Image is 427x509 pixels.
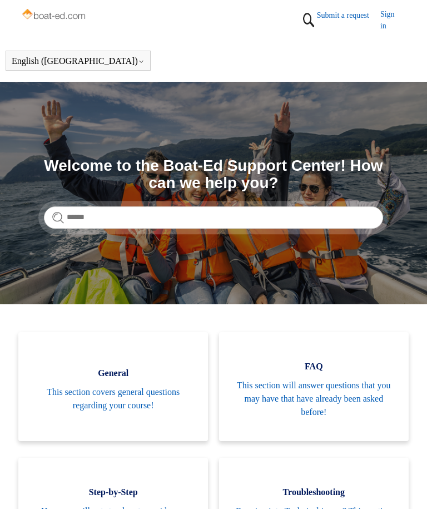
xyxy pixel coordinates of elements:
[35,367,191,380] span: General
[18,332,208,441] a: General This section covers general questions regarding your course!
[35,386,191,412] span: This section covers general questions regarding your course!
[236,486,392,499] span: Troubleshooting
[21,7,88,23] img: Boat-Ed Help Center home page
[390,472,419,501] div: Live chat
[219,332,409,441] a: FAQ This section will answer questions that you may have that have already been asked before!
[236,379,392,419] span: This section will answer questions that you may have that have already been asked before!
[44,157,383,192] h1: Welcome to the Boat-Ed Support Center! How can we help you?
[12,56,145,66] button: English ([GEOGRAPHIC_DATA])
[380,8,406,32] a: Sign in
[236,360,392,373] span: FAQ
[35,486,191,499] span: Step-by-Step
[44,206,383,229] input: Search
[317,9,380,21] a: Submit a request
[300,8,317,32] img: 01HZPCYTXV3JW8MJV9VD7EMK0H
